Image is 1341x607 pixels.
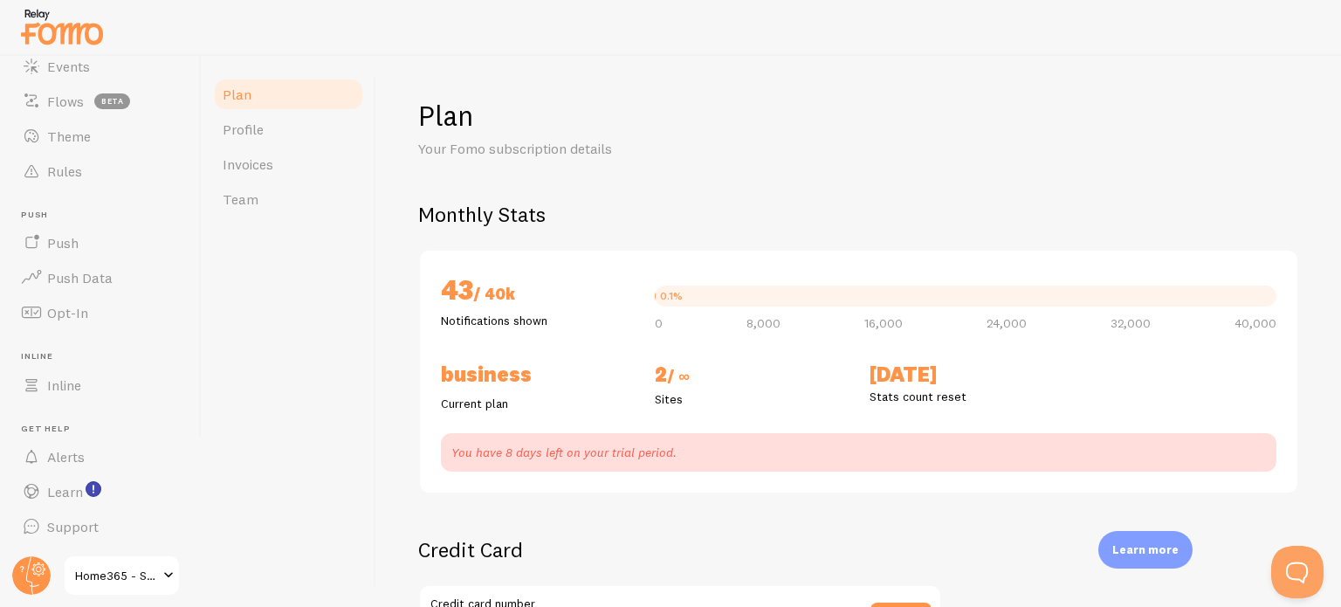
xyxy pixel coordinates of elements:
a: Invoices [212,147,365,182]
a: Alerts [10,439,190,474]
div: Learn more [1098,531,1193,569]
span: 0 [655,317,663,329]
h2: Credit Card [418,536,942,563]
a: Learn [10,474,190,509]
span: Push [47,234,79,252]
p: You have 8 days left on your trial period. [451,444,1266,461]
span: Learn [47,483,83,500]
p: Notifications shown [441,312,634,329]
span: Plan [223,86,251,103]
span: Alerts [47,448,85,466]
span: Team [223,190,258,208]
span: Invoices [223,155,273,173]
span: Profile [223,121,264,138]
div: 0.1% [660,291,683,301]
h1: Plan [418,98,1299,134]
span: Events [47,58,90,75]
a: Home365 - STG [63,555,181,597]
a: Push Data [10,260,190,295]
iframe: Help Scout Beacon - Open [1271,546,1324,598]
img: fomo-relay-logo-orange.svg [18,4,106,49]
a: Theme [10,119,190,154]
span: / ∞ [667,366,690,386]
h2: Monthly Stats [418,201,1299,228]
span: 40,000 [1234,317,1276,329]
span: Get Help [21,424,190,435]
h2: Business [441,361,634,388]
span: Rules [47,162,82,180]
a: Events [10,49,190,84]
h2: [DATE] [870,361,1062,388]
h2: 2 [655,361,848,390]
p: Your Fomo subscription details [418,139,837,159]
span: beta [94,93,130,109]
span: Inline [21,351,190,362]
a: Flows beta [10,84,190,119]
span: / 40k [473,284,515,304]
p: Learn more [1112,541,1179,558]
a: Opt-In [10,295,190,330]
span: Support [47,518,99,535]
span: 24,000 [987,317,1027,329]
a: Rules [10,154,190,189]
svg: <p>Watch New Feature Tutorials!</p> [86,481,101,497]
a: Team [212,182,365,217]
span: Inline [47,376,81,394]
a: Push [10,225,190,260]
span: 32,000 [1111,317,1151,329]
span: Push [21,210,190,221]
p: Stats count reset [870,388,1062,405]
a: Support [10,509,190,544]
a: Inline [10,368,190,403]
a: Profile [212,112,365,147]
span: Home365 - STG [75,565,158,586]
h2: 43 [441,272,634,312]
p: Current plan [441,395,634,412]
p: Sites [655,390,848,408]
span: 8,000 [746,317,781,329]
a: Plan [212,77,365,112]
span: Opt-In [47,304,88,321]
span: Theme [47,128,91,145]
span: 16,000 [864,317,903,329]
span: Push Data [47,269,113,286]
span: Flows [47,93,84,110]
